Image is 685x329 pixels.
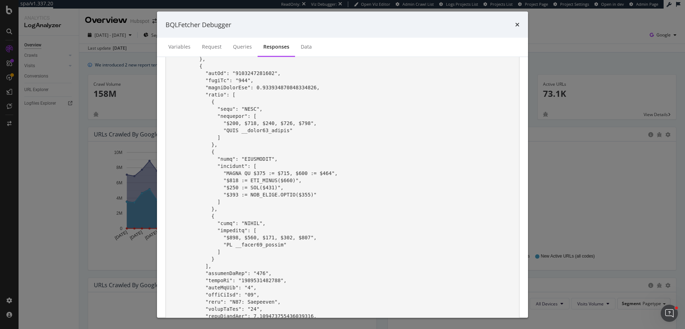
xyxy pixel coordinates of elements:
[202,43,222,50] div: Request
[157,11,528,318] div: modal
[233,43,252,50] div: Queries
[166,20,231,29] div: BQLFetcher Debugger
[661,305,678,322] iframe: Intercom live chat
[263,43,289,50] div: Responses
[515,20,519,29] div: times
[301,43,312,50] div: Data
[168,43,191,50] div: Variables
